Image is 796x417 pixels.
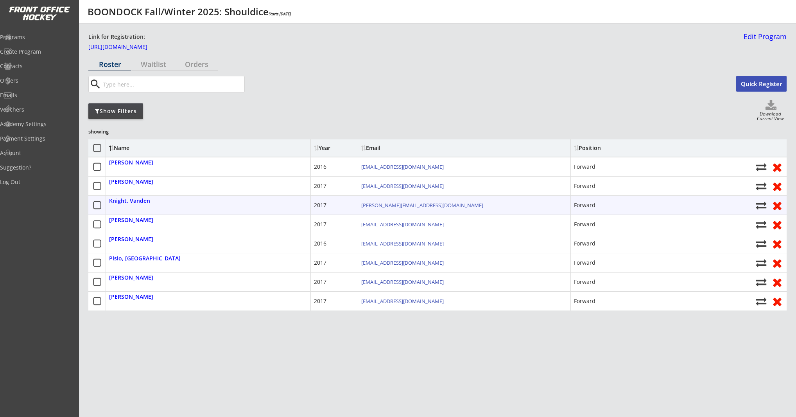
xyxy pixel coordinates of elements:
[574,278,595,286] div: Forward
[755,258,767,268] button: Move player
[771,257,783,269] button: Remove from roster (no refund)
[361,298,444,305] a: [EMAIL_ADDRESS][DOMAIN_NAME]
[574,297,595,305] div: Forward
[754,112,787,122] div: Download Current View
[771,218,783,231] button: Remove from roster (no refund)
[755,100,787,112] button: Click to download full roster. Your browser settings may try to block it, check your security set...
[109,274,153,281] div: [PERSON_NAME]
[361,182,444,190] a: [EMAIL_ADDRESS][DOMAIN_NAME]
[771,276,783,288] button: Remove from roster (no refund)
[88,33,146,41] div: Link for Registration:
[109,236,153,243] div: [PERSON_NAME]
[88,44,167,53] a: [URL][DOMAIN_NAME]
[314,240,326,247] div: 2016
[361,163,444,170] a: [EMAIL_ADDRESS][DOMAIN_NAME]
[109,217,153,224] div: [PERSON_NAME]
[88,61,131,68] div: Roster
[109,145,173,151] div: Name
[314,163,326,171] div: 2016
[574,220,595,228] div: Forward
[314,145,355,151] div: Year
[132,61,175,68] div: Waitlist
[771,238,783,250] button: Remove from roster (no refund)
[574,182,595,190] div: Forward
[755,238,767,249] button: Move player
[314,297,326,305] div: 2017
[89,78,102,90] button: search
[740,33,787,47] a: Edit Program
[314,278,326,286] div: 2017
[771,161,783,173] button: Remove from roster (no refund)
[109,179,153,185] div: [PERSON_NAME]
[771,295,783,307] button: Remove from roster (no refund)
[109,159,153,166] div: [PERSON_NAME]
[88,128,145,135] div: showing
[88,107,143,115] div: Show Filters
[361,202,483,209] a: [PERSON_NAME][EMAIL_ADDRESS][DOMAIN_NAME]
[361,278,444,285] a: [EMAIL_ADDRESS][DOMAIN_NAME]
[314,201,326,209] div: 2017
[361,221,444,228] a: [EMAIL_ADDRESS][DOMAIN_NAME]
[755,162,767,172] button: Move player
[314,259,326,267] div: 2017
[361,240,444,247] a: [EMAIL_ADDRESS][DOMAIN_NAME]
[755,200,767,211] button: Move player
[574,201,595,209] div: Forward
[574,259,595,267] div: Forward
[771,180,783,192] button: Remove from roster (no refund)
[755,277,767,287] button: Move player
[102,76,244,92] input: Type here...
[314,182,326,190] div: 2017
[109,255,181,262] div: Pisio, [GEOGRAPHIC_DATA]
[269,11,291,16] em: Starts [DATE]
[755,219,767,230] button: Move player
[109,198,150,204] div: Knight, Vanden
[574,240,595,247] div: Forward
[88,7,291,16] div: BOONDOCK Fall/Winter 2025: Shouldice
[9,6,70,21] img: FOH%20White%20Logo%20Transparent.png
[314,220,326,228] div: 2017
[175,61,218,68] div: Orders
[736,76,787,92] button: Quick Register
[574,145,644,151] div: Position
[771,199,783,211] button: Remove from roster (no refund)
[361,145,432,151] div: Email
[755,181,767,191] button: Move player
[109,294,153,300] div: [PERSON_NAME]
[574,163,595,171] div: Forward
[755,296,767,307] button: Move player
[361,259,444,266] a: [EMAIL_ADDRESS][DOMAIN_NAME]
